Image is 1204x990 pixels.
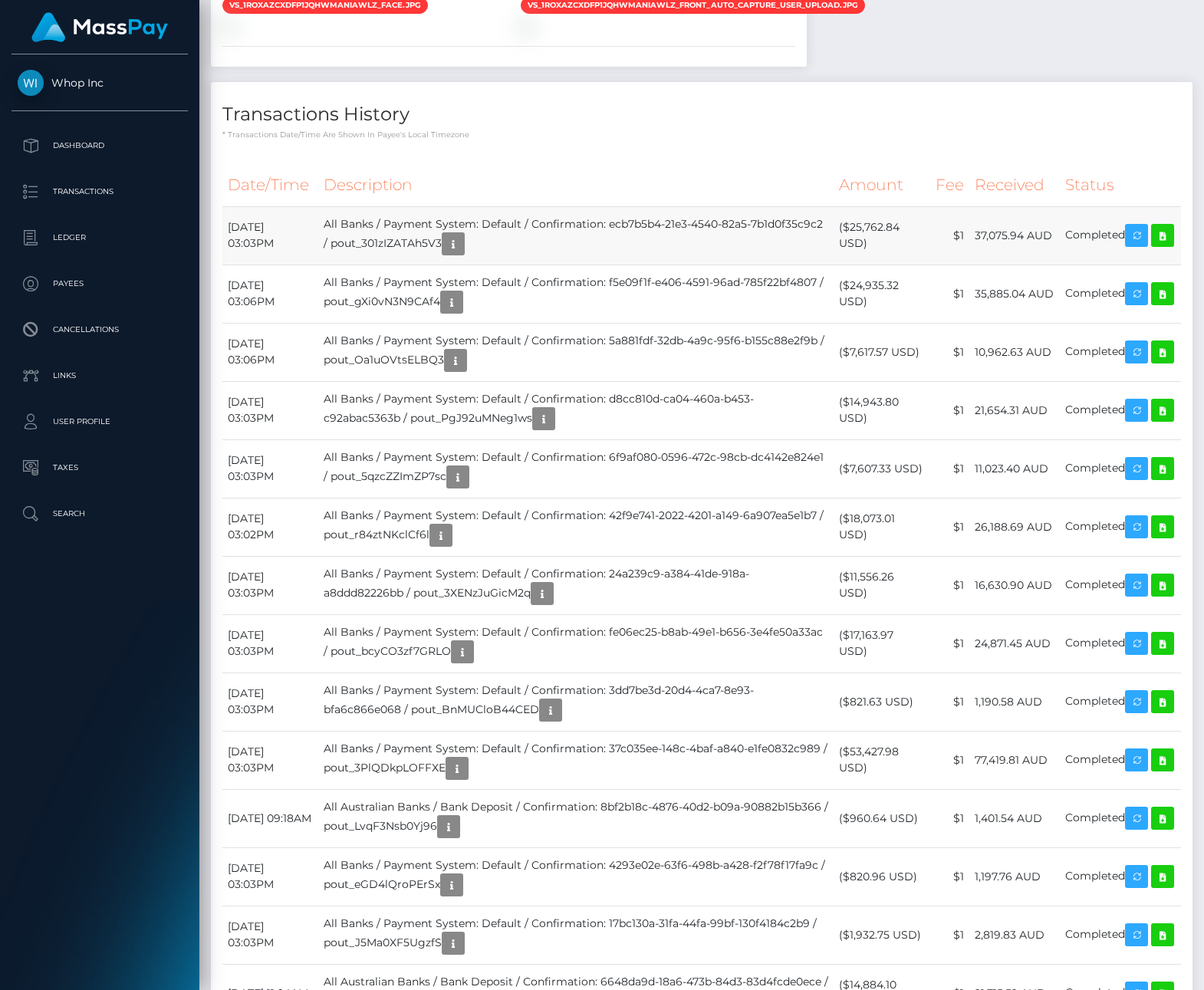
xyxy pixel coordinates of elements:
[1060,731,1181,789] td: Completed
[18,134,182,157] p: Dashboard
[930,323,969,381] td: $1
[222,129,1181,140] p: * Transactions date/time are shown in payee's local timezone
[222,673,318,731] td: [DATE] 03:03PM
[318,381,834,439] td: All Banks / Payment System: Default / Confirmation: d8cc810d-ca04-460a-b453-c92abac5363b / pout_P...
[318,323,834,381] td: All Banks / Payment System: Default / Confirmation: 5a881fdf-32db-4a9c-95f6-b155c88e2f9b / pout_O...
[930,789,969,847] td: $1
[18,502,182,525] p: Search
[31,12,168,42] img: MassPay Logo
[834,381,929,439] td: ($14,943.80 USD)
[1060,906,1181,964] td: Completed
[12,76,188,90] span: Whop Inc
[930,381,969,439] td: $1
[222,906,318,964] td: [DATE] 03:03PM
[318,731,834,789] td: All Banks / Payment System: Default / Confirmation: 37c035ee-148c-4baf-a840-e1fe0832c989 / pout_3...
[1060,265,1181,323] td: Completed
[834,731,929,789] td: ($53,427.98 USD)
[12,127,188,165] a: Dashboard
[222,265,318,323] td: [DATE] 03:06PM
[222,556,318,614] td: [DATE] 03:03PM
[18,456,182,479] p: Taxes
[318,265,834,323] td: All Banks / Payment System: Default / Confirmation: f5e09f1f-e406-4591-96ad-785f22bf4807 / pout_g...
[1060,789,1181,847] td: Completed
[318,206,834,265] td: All Banks / Payment System: Default / Confirmation: ecb7b5b4-21e3-4540-82a5-7b1d0f35c9c2 / pout_3...
[834,439,929,498] td: ($7,607.33 USD)
[1060,556,1181,614] td: Completed
[930,439,969,498] td: $1
[834,673,929,731] td: ($821.63 USD)
[318,847,834,906] td: All Banks / Payment System: Default / Confirmation: 4293e02e-63f6-498b-a428-f2f78f17fa9c / pout_e...
[834,906,929,964] td: ($1,932.75 USD)
[12,403,188,441] a: User Profile
[18,272,182,295] p: Payees
[834,206,929,265] td: ($25,762.84 USD)
[930,498,969,556] td: $1
[18,364,182,387] p: Links
[12,449,188,487] a: Taxes
[18,410,182,433] p: User Profile
[222,731,318,789] td: [DATE] 03:03PM
[969,439,1061,498] td: 11,023.40 AUD
[222,381,318,439] td: [DATE] 03:03PM
[1060,439,1181,498] td: Completed
[318,789,834,847] td: All Australian Banks / Bank Deposit / Confirmation: 8bf2b18c-4876-40d2-b09a-90882b15b366 / pout_L...
[834,164,929,206] th: Amount
[930,164,969,206] th: Fee
[930,906,969,964] td: $1
[930,847,969,906] td: $1
[1060,323,1181,381] td: Completed
[222,206,318,265] td: [DATE] 03:03PM
[12,357,188,395] a: Links
[18,180,182,203] p: Transactions
[318,906,834,964] td: All Banks / Payment System: Default / Confirmation: 17bc130a-31fa-44fa-99bf-130f4184c2b9 / pout_J...
[969,673,1061,731] td: 1,190.58 AUD
[521,20,533,32] img: vr_1ROXBTCXdfp1jQhWN3NjvINKfile_1ROXAwCXdfp1jQhWzpl9iKNQ
[222,614,318,673] td: [DATE] 03:03PM
[930,556,969,614] td: $1
[1060,847,1181,906] td: Completed
[18,226,182,249] p: Ledger
[969,164,1061,206] th: Received
[222,847,318,906] td: [DATE] 03:03PM
[12,265,188,303] a: Payees
[834,498,929,556] td: ($18,073.01 USD)
[930,614,969,673] td: $1
[1060,381,1181,439] td: Completed
[318,164,834,206] th: Description
[18,318,182,341] p: Cancellations
[969,789,1061,847] td: 1,401.54 AUD
[969,498,1061,556] td: 26,188.69 AUD
[930,673,969,731] td: $1
[834,847,929,906] td: ($820.96 USD)
[969,206,1061,265] td: 37,075.94 AUD
[930,206,969,265] td: $1
[969,381,1061,439] td: 21,654.31 AUD
[222,20,235,32] img: vr_1ROXBTCXdfp1jQhWN3NjvINKfile_1ROXBJCXdfp1jQhW97scItWQ
[222,439,318,498] td: [DATE] 03:03PM
[12,311,188,349] a: Cancellations
[969,556,1061,614] td: 16,630.90 AUD
[222,101,1181,128] h4: Transactions History
[969,731,1061,789] td: 77,419.81 AUD
[12,173,188,211] a: Transactions
[318,498,834,556] td: All Banks / Payment System: Default / Confirmation: 42f9e741-2022-4201-a149-6a907ea5e1b7 / pout_r...
[222,323,318,381] td: [DATE] 03:06PM
[1060,498,1181,556] td: Completed
[12,495,188,533] a: Search
[318,614,834,673] td: All Banks / Payment System: Default / Confirmation: fe06ec25-b8ab-49e1-b656-3e4fe50a33ac / pout_b...
[1060,206,1181,265] td: Completed
[12,219,188,257] a: Ledger
[930,265,969,323] td: $1
[318,439,834,498] td: All Banks / Payment System: Default / Confirmation: 6f9af080-0596-472c-98cb-dc4142e824e1 / pout_5...
[930,731,969,789] td: $1
[969,265,1061,323] td: 35,885.04 AUD
[222,789,318,847] td: [DATE] 09:18AM
[834,614,929,673] td: ($17,163.97 USD)
[834,323,929,381] td: ($7,617.57 USD)
[969,614,1061,673] td: 24,871.45 AUD
[1060,614,1181,673] td: Completed
[1060,673,1181,731] td: Completed
[1060,164,1181,206] th: Status
[834,789,929,847] td: ($960.64 USD)
[834,556,929,614] td: ($11,556.26 USD)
